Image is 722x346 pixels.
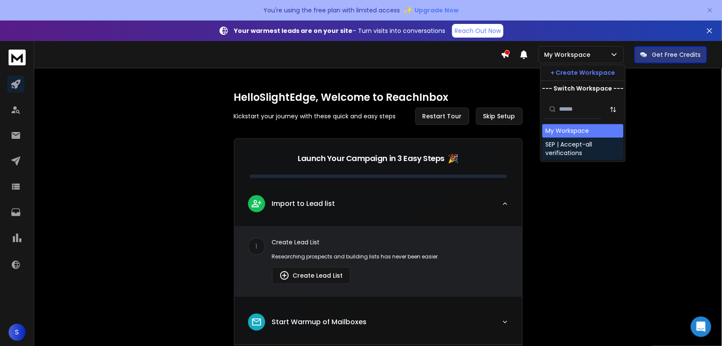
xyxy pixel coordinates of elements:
[234,188,522,226] button: leadImport to Lead list
[455,26,501,35] p: Reach Out Now
[272,317,367,327] p: Start Warmup of Mailboxes
[234,226,522,296] div: leadImport to Lead list
[272,199,335,209] p: Import to Lead list
[605,101,622,118] button: Sort by Sort A-Z
[272,238,509,246] p: Create Lead List
[234,112,396,120] p: Kickstart your journey with these quick and easy steps
[234,91,523,104] h1: Hello SlightEdge , Welcome to ReachInbox
[272,253,509,260] p: Researching prospects and building lists has never been easier.
[251,198,262,209] img: lead
[263,6,400,15] p: You're using the free plan with limited access
[9,324,26,341] button: S
[248,238,265,255] div: 1
[448,152,459,164] span: 🎉
[550,68,615,77] p: + Create Workspace
[272,267,350,284] button: Create Lead List
[634,46,707,63] button: Get Free Credits
[544,50,594,59] p: My Workspace
[298,152,444,164] p: Launch Your Campaign in 3 Easy Steps
[452,24,503,38] a: Reach Out Now
[403,4,413,16] span: ✨
[9,50,26,65] img: logo
[542,84,624,93] p: --- Switch Workspace ---
[234,26,352,35] strong: Your warmest leads are on your site
[483,112,515,120] span: Skip Setup
[234,26,445,35] p: – Turn visits into conversations
[691,317,711,337] div: Open Intercom Messenger
[541,65,625,80] button: + Create Workspace
[279,270,290,281] img: lead
[546,140,620,157] div: SEP | Accept-all verifications
[652,50,701,59] p: Get Free Credits
[546,126,589,135] div: My Workspace
[403,2,459,19] button: ✨Upgrade Now
[414,6,459,15] span: Upgrade Now
[415,108,469,125] button: Restart Tour
[234,307,522,344] button: leadStart Warmup of Mailboxes
[476,108,523,125] button: Skip Setup
[251,317,262,328] img: lead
